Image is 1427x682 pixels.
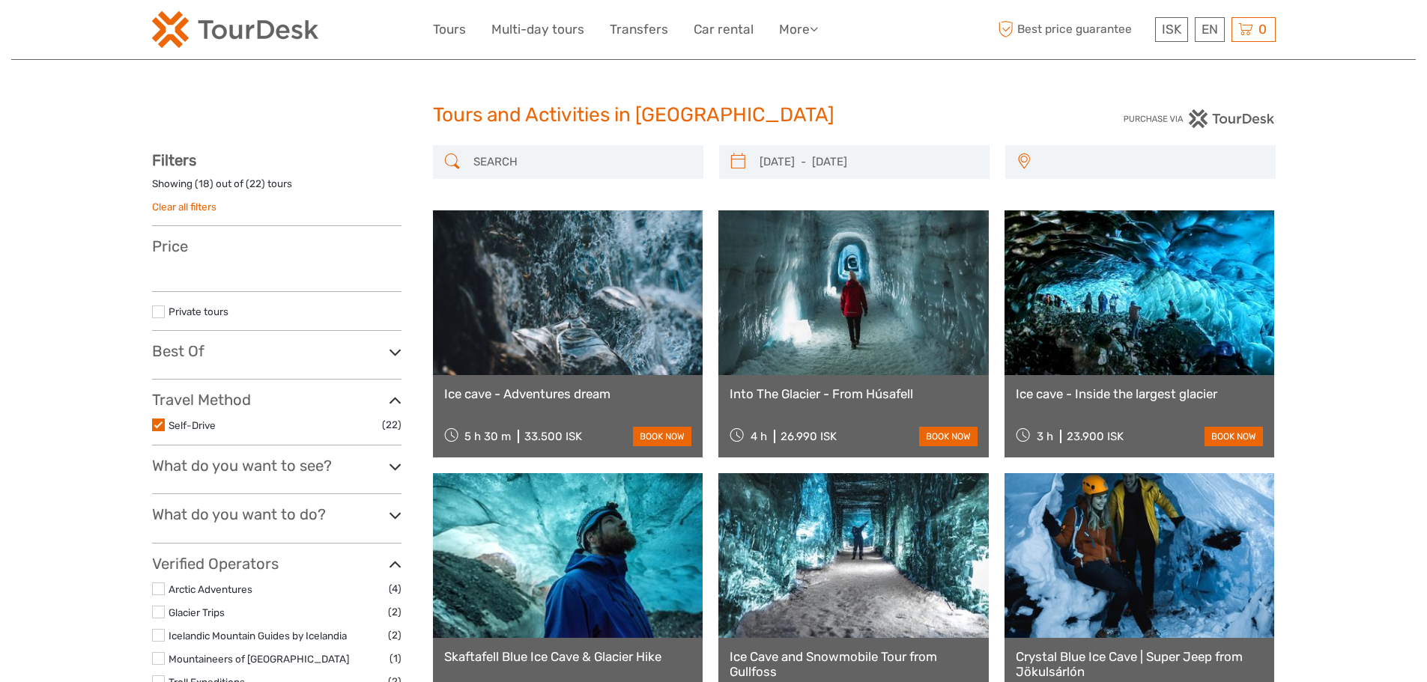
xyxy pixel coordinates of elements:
[1205,427,1263,446] a: book now
[390,650,402,667] span: (1)
[491,19,584,40] a: Multi-day tours
[1256,22,1269,37] span: 0
[433,103,995,127] h1: Tours and Activities in [GEOGRAPHIC_DATA]
[610,19,668,40] a: Transfers
[388,627,402,644] span: (2)
[1195,17,1225,42] div: EN
[919,427,978,446] a: book now
[1123,109,1275,128] img: PurchaseViaTourDesk.png
[781,430,837,443] div: 26.990 ISK
[169,419,216,431] a: Self-Drive
[169,583,252,595] a: Arctic Adventures
[779,19,818,40] a: More
[1067,430,1124,443] div: 23.900 ISK
[169,305,228,317] a: Private tours
[152,11,318,48] img: 120-15d4194f-c635-41b9-a512-a3cb382bfb57_logo_small.png
[464,430,511,443] span: 5 h 30 m
[169,606,225,618] a: Glacier Trips
[152,505,402,523] h3: What do you want to do?
[249,177,261,191] label: 22
[389,580,402,597] span: (4)
[444,386,692,401] a: Ice cave - Adventures dream
[730,386,978,401] a: Into The Glacier - From Húsafell
[382,416,402,433] span: (22)
[388,603,402,621] span: (2)
[152,177,402,200] div: Showing ( ) out of ( ) tours
[751,430,767,443] span: 4 h
[524,430,582,443] div: 33.500 ISK
[467,149,696,175] input: SEARCH
[152,151,196,169] strong: Filters
[1037,430,1053,443] span: 3 h
[152,391,402,409] h3: Travel Method
[1162,22,1181,37] span: ISK
[694,19,754,40] a: Car rental
[169,630,347,642] a: Icelandic Mountain Guides by Icelandia
[444,649,692,664] a: Skaftafell Blue Ice Cave & Glacier Hike
[1016,386,1264,401] a: Ice cave - Inside the largest glacier
[169,653,349,665] a: Mountaineers of [GEOGRAPHIC_DATA]
[754,149,982,175] input: SELECT DATES
[152,555,402,573] h3: Verified Operators
[152,237,402,255] h3: Price
[152,457,402,475] h3: What do you want to see?
[1016,649,1264,680] a: Crystal Blue Ice Cave | Super Jeep from Jökulsárlón
[730,649,978,680] a: Ice Cave and Snowmobile Tour from Gullfoss
[995,17,1151,42] span: Best price guarantee
[433,19,466,40] a: Tours
[633,427,691,446] a: book now
[152,201,216,213] a: Clear all filters
[199,177,210,191] label: 18
[152,342,402,360] h3: Best Of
